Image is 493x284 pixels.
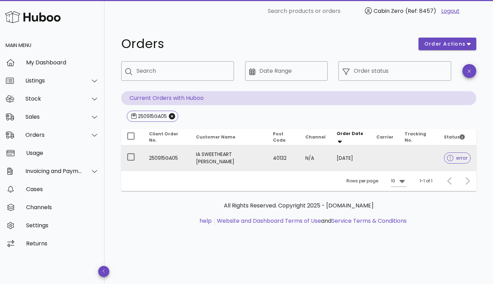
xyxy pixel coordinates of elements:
div: Listings [25,77,82,84]
div: Returns [26,240,99,247]
span: Channel [305,134,326,140]
div: 10 [391,178,395,184]
a: Logout [441,7,460,15]
div: Stock [25,95,82,102]
th: Channel [300,129,331,145]
th: Status [438,129,476,145]
a: help [199,217,212,225]
div: 1-1 of 1 [420,178,432,184]
th: Customer Name [190,129,267,145]
div: Cases [26,186,99,192]
div: Usage [26,150,99,156]
span: Post Code [273,131,285,143]
img: Huboo Logo [5,9,61,24]
li: and [214,217,407,225]
div: Orders [25,132,82,138]
span: Customer Name [196,134,235,140]
a: Website and Dashboard Terms of Use [217,217,321,225]
td: [DATE] [331,145,371,171]
div: Channels [26,204,99,211]
th: Client Order No. [143,129,190,145]
a: Service Terms & Conditions [331,217,407,225]
span: Status [444,134,465,140]
span: Order Date [337,131,363,136]
th: Order Date: Sorted descending. Activate to remove sorting. [331,129,371,145]
span: Carrier [376,134,393,140]
span: (Ref: 8457) [405,7,436,15]
span: order actions [424,40,466,48]
span: Tracking No. [405,131,426,143]
div: My Dashboard [26,59,99,66]
td: N/A [300,145,331,171]
span: error [447,156,468,160]
td: IA SWEETHEART [PERSON_NAME] [190,145,267,171]
button: Close [169,113,175,119]
div: Sales [25,113,82,120]
th: Tracking No. [399,129,438,145]
div: Settings [26,222,99,229]
th: Carrier [371,129,399,145]
span: Cabin Zero [374,7,404,15]
th: Post Code [267,129,300,145]
h1: Orders [121,38,410,50]
div: Rows per page: [346,171,406,191]
td: 250915GA05 [143,145,190,171]
td: 40132 [267,145,300,171]
p: All Rights Reserved. Copyright 2025 - [DOMAIN_NAME] [127,202,471,210]
p: Current Orders with Huboo [121,91,476,105]
div: Invoicing and Payments [25,168,82,174]
span: Client Order No. [149,131,178,143]
button: order actions [418,38,476,50]
div: 10Rows per page: [391,175,406,187]
div: 250915GA05 [136,113,167,120]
